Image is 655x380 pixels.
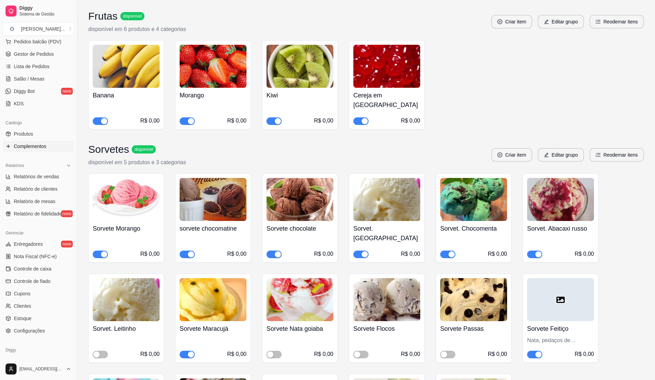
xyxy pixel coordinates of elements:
div: R$ 0,00 [401,250,420,258]
div: Catálogo [3,117,74,128]
span: Nota Fiscal (NFC-e) [14,253,57,260]
h4: Cereja em [GEOGRAPHIC_DATA] [353,91,420,110]
div: R$ 0,00 [314,117,333,125]
div: R$ 0,00 [575,250,594,258]
h4: Sorvete Flocos [353,324,420,334]
span: edit [544,19,549,24]
a: Relatório de mesas [3,196,74,207]
h4: Sorvet. Abacaxi russo [527,224,594,233]
h4: Sorvet. [GEOGRAPHIC_DATA] [353,224,420,243]
span: Lista de Pedidos [14,63,50,70]
span: Planos [14,358,29,365]
span: Diggy [19,5,71,11]
span: ordered-list [596,19,601,24]
button: plus-circleCriar item [491,148,532,162]
div: R$ 0,00 [575,350,594,358]
span: Estoque [14,315,31,322]
div: R$ 0,00 [314,350,333,358]
p: disponível em 6 produtos e 4 categorias [88,25,186,33]
div: R$ 0,00 [227,350,246,358]
span: Relatórios [6,163,24,168]
img: product-image [353,178,420,221]
a: Gestor de Pedidos [3,49,74,60]
a: Planos [3,356,74,367]
button: editEditar grupo [538,15,584,29]
span: Relatórios de vendas [14,173,59,180]
div: R$ 0,00 [140,250,160,258]
span: Relatório de fidelidade [14,210,62,217]
span: plus-circle [497,19,502,24]
a: Complementos [3,141,74,152]
button: ordered-listReodernar itens [589,148,644,162]
img: product-image [93,278,160,321]
span: Configurações [14,327,45,334]
a: Estoque [3,313,74,324]
a: Diggy Botnovo [3,86,74,97]
img: product-image [527,178,594,221]
a: Salão / Mesas [3,73,74,84]
h4: Sorvete Morango [93,224,160,233]
img: product-image [266,278,333,321]
span: [EMAIL_ADDRESS][DOMAIN_NAME] [19,366,63,372]
img: product-image [180,278,246,321]
span: O [9,25,16,32]
h4: sorvete chocomatine [180,224,246,233]
h4: Sorvete Maracujá [180,324,246,334]
a: Relatório de fidelidadenovo [3,208,74,219]
span: ordered-list [596,152,601,157]
span: Cupons [14,290,30,297]
div: R$ 0,00 [227,117,246,125]
div: Diggy [3,345,74,356]
div: Nata, pedaços de chocolate e cobertura de morango [527,336,594,345]
span: Gestor de Pedidos [14,51,54,57]
div: R$ 0,00 [401,117,420,125]
a: Lista de Pedidos [3,61,74,72]
a: DiggySistema de Gestão [3,3,74,19]
span: Salão / Mesas [14,75,44,82]
div: R$ 0,00 [488,350,507,358]
button: plus-circleCriar item [491,15,532,29]
h4: Sorvet. Chocomenta [440,224,507,233]
button: Select a team [3,22,74,36]
span: Complementos [14,143,46,150]
h4: Morango [180,91,246,100]
img: product-image [440,178,507,221]
h4: Banana [93,91,160,100]
a: Relatórios de vendas [3,171,74,182]
span: Relatório de clientes [14,186,58,192]
span: Controle de fiado [14,278,51,285]
a: Controle de caixa [3,263,74,274]
a: Controle de fiado [3,276,74,287]
a: Entregadoresnovo [3,239,74,250]
span: Produtos [14,130,33,137]
h4: Sorvete Passas [440,324,507,334]
span: Clientes [14,303,31,309]
span: Sistema de Gestão [19,11,71,17]
button: editEditar grupo [538,148,584,162]
a: Produtos [3,128,74,139]
span: Diggy Bot [14,88,35,95]
div: R$ 0,00 [488,250,507,258]
span: Controle de caixa [14,265,51,272]
span: disponível [122,13,143,19]
a: Clientes [3,300,74,312]
h4: Sorvete Feitiço [527,324,594,334]
div: R$ 0,00 [401,350,420,358]
p: disponível em 5 produtos e 3 categorias [88,158,186,167]
div: R$ 0,00 [227,250,246,258]
div: Gerenciar [3,228,74,239]
img: product-image [353,45,420,88]
span: disponível [133,147,154,152]
span: edit [544,152,549,157]
h4: Sorvete chocolate [266,224,333,233]
button: ordered-listReodernar itens [589,15,644,29]
span: Entregadores [14,241,43,247]
h4: Kiwi [266,91,333,100]
img: product-image [180,45,246,88]
img: product-image [353,278,420,321]
h3: Sorvetes [88,143,129,156]
img: product-image [266,178,333,221]
div: R$ 0,00 [140,117,160,125]
img: product-image [440,278,507,321]
h4: Sorvete Nata goiaba [266,324,333,334]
